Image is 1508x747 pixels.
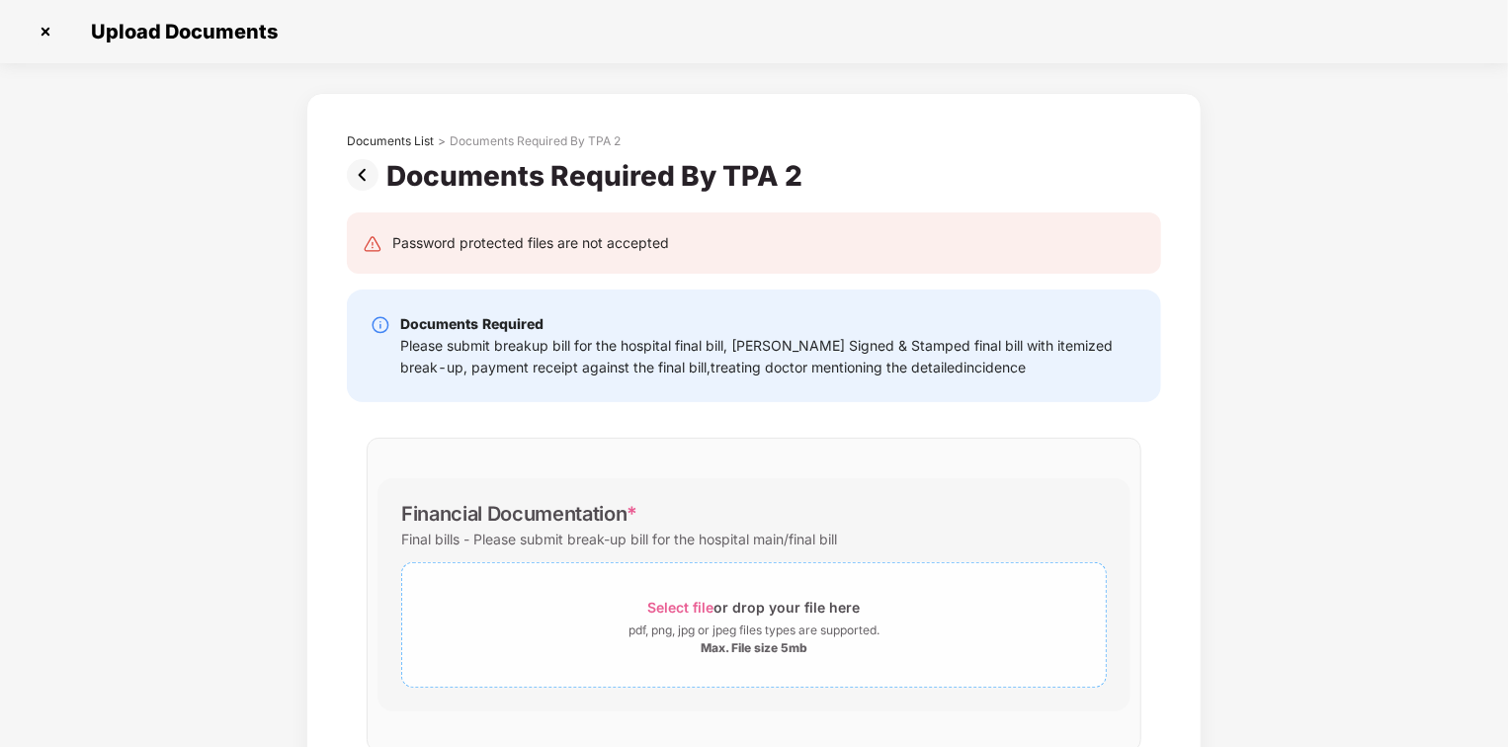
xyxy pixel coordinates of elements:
[648,599,714,616] span: Select file
[401,502,637,526] div: Financial Documentation
[347,133,434,149] div: Documents List
[30,16,61,47] img: svg+xml;base64,PHN2ZyBpZD0iQ3Jvc3MtMzJ4MzIiIHhtbG5zPSJodHRwOi8vd3d3LnczLm9yZy8yMDAwL3N2ZyIgd2lkdG...
[401,526,837,552] div: Final bills - Please submit break-up bill for the hospital main/final bill
[400,335,1137,378] div: Please submit breakup bill for the hospital final bill, [PERSON_NAME] Signed & Stamped final bill...
[628,621,880,640] div: pdf, png, jpg or jpeg files types are supported.
[347,159,386,191] img: svg+xml;base64,PHN2ZyBpZD0iUHJldi0zMngzMiIgeG1sbnM9Imh0dHA6Ly93d3cudzMub3JnLzIwMDAvc3ZnIiB3aWR0aD...
[392,232,669,254] div: Password protected files are not accepted
[648,594,861,621] div: or drop your file here
[71,20,288,43] span: Upload Documents
[438,133,446,149] div: >
[371,315,390,335] img: svg+xml;base64,PHN2ZyBpZD0iSW5mby0yMHgyMCIgeG1sbnM9Imh0dHA6Ly93d3cudzMub3JnLzIwMDAvc3ZnIiB3aWR0aD...
[701,640,807,656] div: Max. File size 5mb
[386,159,810,193] div: Documents Required By TPA 2
[363,234,382,254] img: svg+xml;base64,PHN2ZyB4bWxucz0iaHR0cDovL3d3dy53My5vcmcvMjAwMC9zdmciIHdpZHRoPSIyNCIgaGVpZ2h0PSIyNC...
[400,315,544,332] b: Documents Required
[402,578,1106,672] span: Select fileor drop your file herepdf, png, jpg or jpeg files types are supported.Max. File size 5mb
[450,133,621,149] div: Documents Required By TPA 2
